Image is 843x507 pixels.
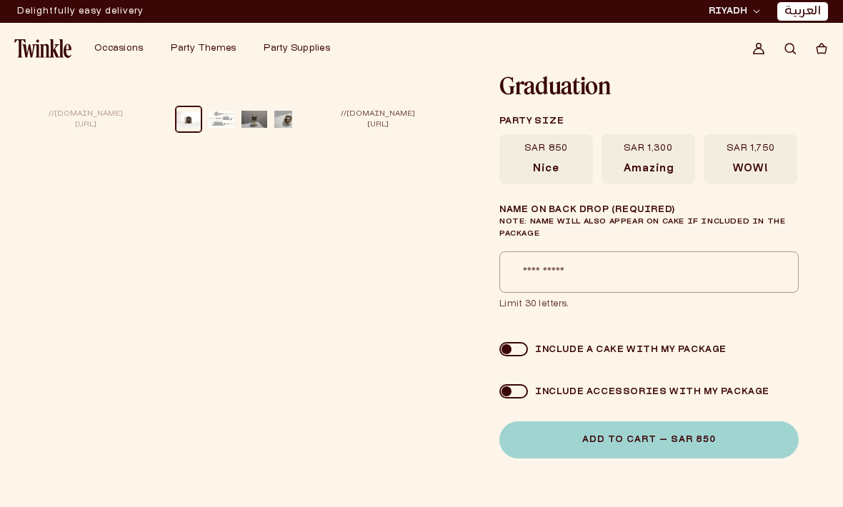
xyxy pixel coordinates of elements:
span: RIYADH [709,5,747,18]
h1: Graduation [499,74,798,97]
div: Include a cake with my package [528,344,727,355]
span: Party Themes [171,44,236,53]
span: SAR 850 [524,143,568,154]
span: Occasions [94,44,143,53]
button: RIYADH [704,4,764,19]
span: Add to Cart — SAR 850 [582,436,716,444]
span: SAR 1,300 [624,143,673,154]
span: WOW! [733,163,768,176]
button: Load image 4 in gallery view [274,106,300,132]
a: Party Themes [171,43,236,54]
span: Party Supplies [264,44,330,53]
summary: Search [774,33,806,64]
button: Add to Cart — SAR 850 [499,421,799,458]
span: Note: Name will also appear on cake if included in the package [499,219,785,237]
span: Nice [533,163,559,176]
div: Include accessories with my package [528,386,769,397]
summary: Party Themes [162,34,255,63]
a: العربية [784,4,821,19]
span: SAR 1,750 [727,143,775,154]
button: Slide right [362,104,394,135]
summary: Party Supplies [255,34,349,63]
div: Announcement [17,1,144,22]
button: Slide left [70,104,101,135]
a: Party Supplies [264,43,330,54]
img: Twinkle [14,39,71,58]
button: Load image 2 in gallery view [209,106,234,132]
label: Name on Back Drop (required) [499,204,799,240]
a: Occasions [94,43,143,54]
span: Amazing [624,163,674,176]
button: Load image 3 in gallery view [241,106,267,132]
legend: Party size [499,108,797,134]
summary: Occasions [86,34,162,63]
p: Delightfully easy delivery [17,1,144,22]
button: Load image 1 in gallery view [176,106,201,132]
span: Limit 30 letters. [499,298,799,310]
